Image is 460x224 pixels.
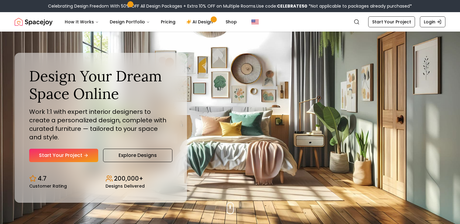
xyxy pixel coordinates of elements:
[307,3,412,9] span: *Not applicable to packages already purchased*
[15,12,445,32] nav: Global
[60,16,242,28] nav: Main
[182,16,220,28] a: AI Design
[103,149,172,162] a: Explore Designs
[105,184,145,188] small: Designs Delivered
[15,16,53,28] a: Spacejoy
[368,16,415,27] a: Start Your Project
[29,149,98,162] a: Start Your Project
[156,16,180,28] a: Pricing
[29,184,67,188] small: Customer Rating
[29,107,172,141] p: Work 1:1 with expert interior designers to create a personalized design, complete with curated fu...
[251,18,259,25] img: United States
[15,16,53,28] img: Spacejoy Logo
[38,174,47,183] p: 4.7
[60,16,104,28] button: How It Works
[29,169,172,188] div: Design stats
[221,16,242,28] a: Shop
[114,174,143,183] p: 200,000+
[105,16,155,28] button: Design Portfolio
[420,16,445,27] a: Login
[256,3,307,9] span: Use code:
[48,3,412,9] div: Celebrating Design Freedom With 50% OFF All Design Packages + Extra 10% OFF on Multiple Rooms.
[29,67,172,102] h1: Design Your Dream Space Online
[277,3,307,9] b: CELEBRATE50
